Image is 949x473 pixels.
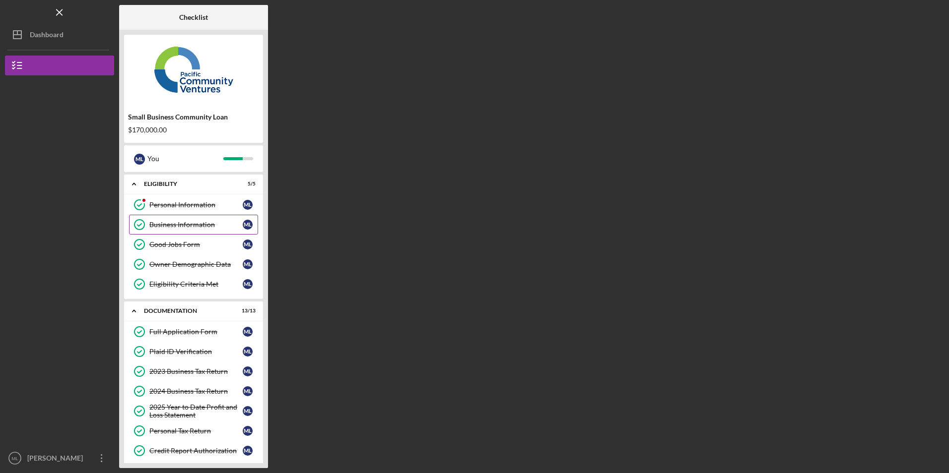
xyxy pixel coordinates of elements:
[11,456,18,461] text: ML
[144,181,231,187] div: Eligibility
[124,40,263,99] img: Product logo
[129,235,258,254] a: Good Jobs FormML
[129,274,258,294] a: Eligibility Criteria MetML
[238,308,256,314] div: 13 / 13
[149,387,243,395] div: 2024 Business Tax Return
[25,448,89,471] div: [PERSON_NAME]
[243,366,253,376] div: M L
[129,342,258,361] a: Plaid ID VerificationML
[149,260,243,268] div: Owner Demographic Data
[243,327,253,337] div: M L
[243,347,253,356] div: M L
[149,280,243,288] div: Eligibility Criteria Met
[129,195,258,215] a: Personal InformationML
[149,403,243,419] div: 2025 Year to Date Profit and Loss Statement
[149,427,243,435] div: Personal Tax Return
[149,348,243,355] div: Plaid ID Verification
[5,25,114,45] button: Dashboard
[243,446,253,456] div: M L
[243,279,253,289] div: M L
[128,126,259,134] div: $170,000.00
[30,25,64,47] div: Dashboard
[243,220,253,230] div: M L
[149,367,243,375] div: 2023 Business Tax Return
[243,426,253,436] div: M L
[243,259,253,269] div: M L
[243,386,253,396] div: M L
[129,215,258,235] a: Business InformationML
[129,361,258,381] a: 2023 Business Tax ReturnML
[129,401,258,421] a: 2025 Year to Date Profit and Loss StatementML
[149,201,243,209] div: Personal Information
[129,322,258,342] a: Full Application FormML
[238,181,256,187] div: 5 / 5
[128,113,259,121] div: Small Business Community Loan
[134,154,145,165] div: M L
[179,13,208,21] b: Checklist
[147,150,223,167] div: You
[243,406,253,416] div: M L
[149,328,243,336] div: Full Application Form
[129,441,258,461] a: Credit Report AuthorizationML
[149,447,243,455] div: Credit Report Authorization
[129,421,258,441] a: Personal Tax ReturnML
[129,254,258,274] a: Owner Demographic DataML
[129,381,258,401] a: 2024 Business Tax ReturnML
[149,221,243,229] div: Business Information
[144,308,231,314] div: Documentation
[243,200,253,210] div: M L
[243,239,253,249] div: M L
[149,240,243,248] div: Good Jobs Form
[5,448,114,468] button: ML[PERSON_NAME]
